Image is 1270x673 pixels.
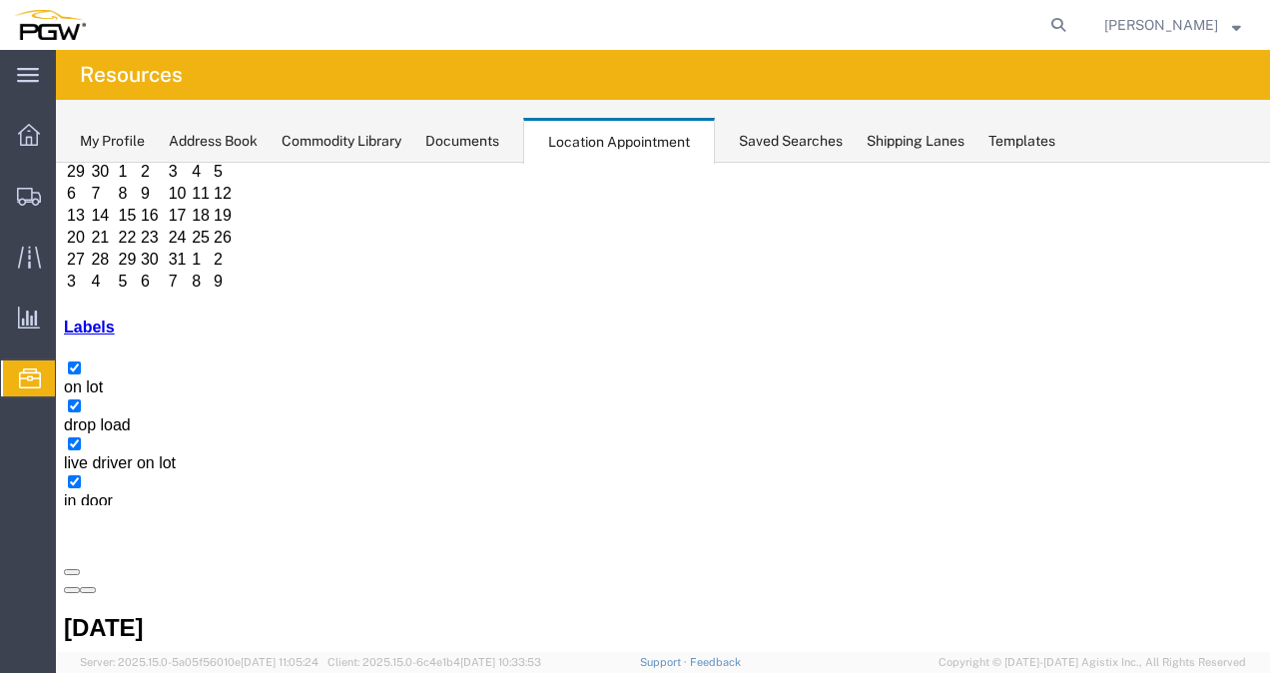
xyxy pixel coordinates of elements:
td: 14 [34,43,59,63]
td: 8 [135,109,155,129]
span: Adrian Castro [1104,14,1218,36]
span: [DATE] 11:05:24 [241,656,318,668]
td: 6 [10,21,32,41]
input: in door [12,313,25,326]
div: Location Appointment [523,118,715,164]
td: 23 [84,65,110,85]
td: 9 [157,109,179,129]
td: 16 [84,43,110,63]
td: 5 [62,109,82,129]
div: My Profile [80,131,145,152]
td: 15 [62,43,82,63]
a: Feedback [690,656,741,668]
div: Commodity Library [282,131,401,152]
span: in door [8,330,57,346]
div: Address Book [169,131,258,152]
td: 4 [34,109,59,129]
td: 21 [34,65,59,85]
td: 12 [157,21,179,41]
td: 11 [135,21,155,41]
span: live driver on lot [8,292,120,309]
td: 19 [157,43,179,63]
td: 30 [84,87,110,107]
span: on lot [8,216,47,233]
td: 22 [62,65,82,85]
a: Support [640,656,690,668]
div: Saved Searches [739,131,843,152]
td: 6 [84,109,110,129]
span: [DATE] 10:33:53 [460,656,541,668]
span: Server: 2025.15.0-5a05f56010e [80,656,318,668]
td: 26 [157,65,179,85]
span: Client: 2025.15.0-6c4e1b4 [327,656,541,668]
td: 18 [135,43,155,63]
td: 7 [112,109,134,129]
td: 31 [112,87,134,107]
td: 9 [84,21,110,41]
input: live driver on lot [12,275,25,288]
td: 25 [135,65,155,85]
td: 24 [112,65,134,85]
img: logo [14,10,86,40]
input: drop load [12,237,25,250]
div: Documents [425,131,499,152]
input: on lot [12,199,25,212]
div: Templates [988,131,1055,152]
td: 8 [62,21,82,41]
td: 20 [10,65,32,85]
button: [PERSON_NAME] [1103,13,1242,37]
td: 27 [10,87,32,107]
h4: Resources [80,50,183,100]
td: 17 [112,43,134,63]
td: 2 [157,87,179,107]
td: 3 [10,109,32,129]
span: drop load [8,254,75,271]
td: 7 [34,21,59,41]
div: Shipping Lanes [867,131,964,152]
h2: [DATE] [8,451,1206,479]
span: Copyright © [DATE]-[DATE] Agistix Inc., All Rights Reserved [939,654,1246,671]
td: 10 [112,21,134,41]
iframe: FS Legacy Container [56,163,1270,652]
td: 13 [10,43,32,63]
a: Labels [8,156,59,173]
td: 28 [34,87,59,107]
td: 29 [62,87,82,107]
td: 1 [135,87,155,107]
